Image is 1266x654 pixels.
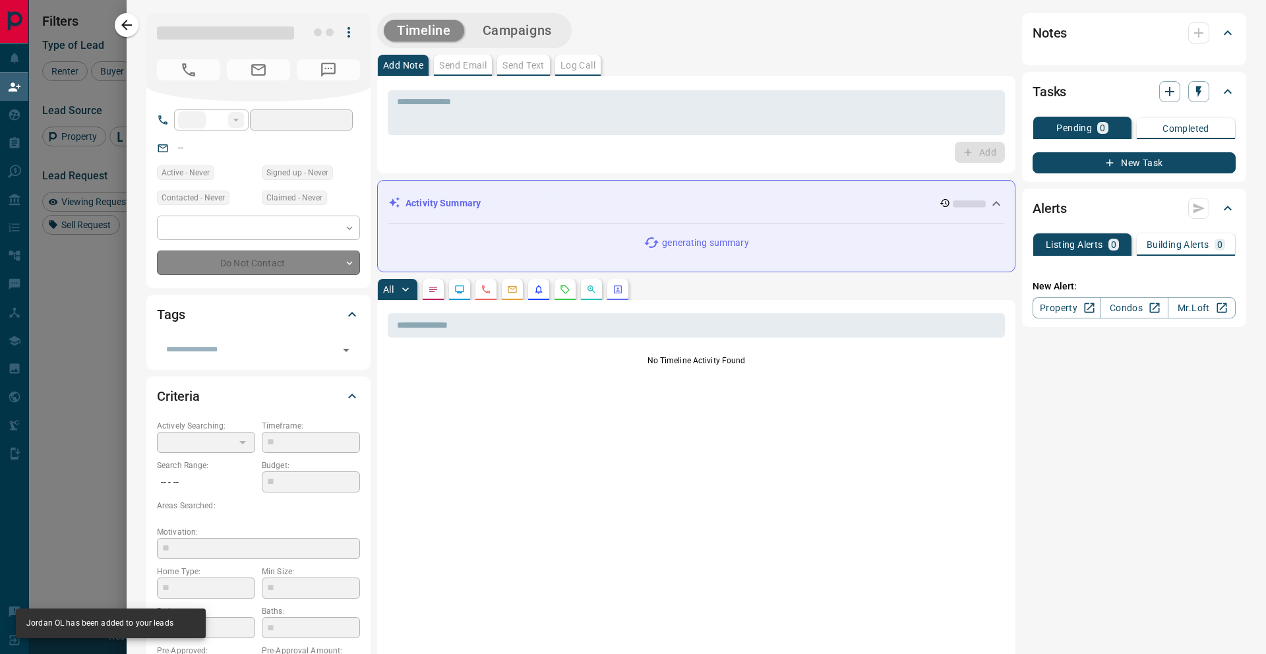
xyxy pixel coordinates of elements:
[1033,297,1100,318] a: Property
[481,284,491,295] svg: Calls
[1162,124,1209,133] p: Completed
[1033,17,1236,49] div: Notes
[157,500,360,512] p: Areas Searched:
[337,341,355,359] button: Open
[1033,81,1066,102] h2: Tasks
[586,284,597,295] svg: Opportunities
[157,59,220,80] span: No Number
[157,299,360,330] div: Tags
[162,191,225,204] span: Contacted - Never
[1111,240,1116,249] p: 0
[428,284,438,295] svg: Notes
[262,420,360,432] p: Timeframe:
[1147,240,1209,249] p: Building Alerts
[383,285,394,294] p: All
[1033,152,1236,173] button: New Task
[227,59,290,80] span: No Email
[384,20,464,42] button: Timeline
[157,526,360,538] p: Motivation:
[157,420,255,432] p: Actively Searching:
[613,284,623,295] svg: Agent Actions
[1033,280,1236,293] p: New Alert:
[1033,76,1236,107] div: Tasks
[162,166,210,179] span: Active - Never
[1033,22,1067,44] h2: Notes
[507,284,518,295] svg: Emails
[26,612,173,634] div: Jordan OL has been added to your leads
[157,386,200,407] h2: Criteria
[1056,123,1092,133] p: Pending
[662,236,748,250] p: generating summary
[157,251,360,275] div: Do Not Contact
[1168,297,1236,318] a: Mr.Loft
[1033,198,1067,219] h2: Alerts
[262,460,360,471] p: Budget:
[1046,240,1103,249] p: Listing Alerts
[157,566,255,578] p: Home Type:
[406,196,481,210] p: Activity Summary
[262,566,360,578] p: Min Size:
[454,284,465,295] svg: Lead Browsing Activity
[157,304,185,325] h2: Tags
[383,61,423,70] p: Add Note
[157,471,255,493] p: -- - --
[1100,123,1105,133] p: 0
[262,605,360,617] p: Baths:
[469,20,565,42] button: Campaigns
[560,284,570,295] svg: Requests
[297,59,360,80] span: No Number
[157,380,360,412] div: Criteria
[388,355,1005,367] p: No Timeline Activity Found
[266,191,322,204] span: Claimed - Never
[1033,193,1236,224] div: Alerts
[1100,297,1168,318] a: Condos
[533,284,544,295] svg: Listing Alerts
[266,166,328,179] span: Signed up - Never
[178,142,183,153] a: --
[1217,240,1222,249] p: 0
[157,605,255,617] p: Beds:
[388,191,1004,216] div: Activity Summary
[157,460,255,471] p: Search Range:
